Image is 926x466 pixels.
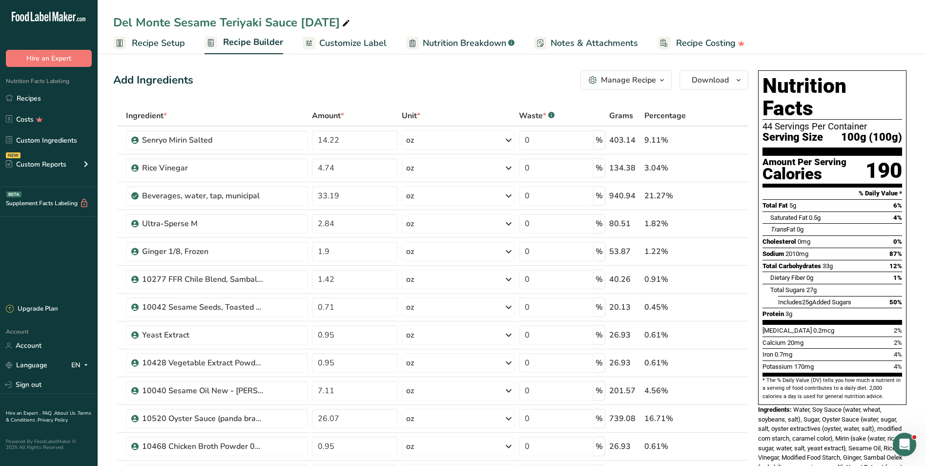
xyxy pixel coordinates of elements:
div: Rice Vinegar [142,162,264,174]
div: 26.93 [609,441,640,452]
div: 1.82% [644,218,702,230]
span: Recipe Builder [223,36,283,49]
div: Amount Per Serving [762,158,846,167]
span: 0.2mcg [813,327,834,334]
div: Powered By FoodLabelMaker © 2025 All Rights Reserved [6,439,92,450]
span: Total Carbohydrates [762,262,821,270]
div: oz [406,441,414,452]
div: 16.71% [644,413,702,424]
div: 10520 Oyster Sauce (panda brand, green label) - [PERSON_NAME] [PERSON_NAME] [142,413,264,424]
div: 10277 FFR Chile Blend, Sambal Oelek - Pacific Farms [142,274,264,285]
span: Download [692,74,729,86]
a: Language [6,357,47,374]
div: Calories [762,167,846,181]
span: Dietary Fiber [770,274,805,281]
span: 87% [889,250,902,257]
div: 26.93 [609,329,640,341]
h1: Nutrition Facts [762,75,902,120]
span: Amount [312,110,344,122]
div: 190 [865,158,902,184]
a: Privacy Policy [38,417,68,424]
span: Grams [609,110,633,122]
div: 20.13 [609,301,640,313]
div: oz [406,218,414,230]
div: 10468 Chicken Broth Powder 015-171 - Fuji Foods [142,441,264,452]
span: 4% [894,351,902,358]
a: Recipe Builder [205,31,283,55]
div: 53.87 [609,246,640,257]
div: oz [406,162,414,174]
span: Serving Size [762,131,823,144]
span: Includes Added Sugars [778,298,851,306]
div: 739.08 [609,413,640,424]
a: FAQ . [42,410,54,417]
div: Add Ingredients [113,72,193,88]
span: Recipe Costing [676,37,736,50]
div: 1.22% [644,246,702,257]
div: 3.04% [644,162,702,174]
span: 5g [789,202,796,209]
span: 25g [802,298,812,306]
div: Upgrade Plan [6,304,58,314]
a: About Us . [54,410,78,417]
span: 12% [889,262,902,270]
div: BETA [6,191,21,197]
span: Nutrition Breakdown [423,37,506,50]
a: Recipe Costing [658,32,745,54]
span: Total Sugars [770,286,805,294]
span: Potassium [762,363,793,370]
div: 0.45% [644,301,702,313]
span: 50% [889,298,902,306]
span: 6% [893,202,902,209]
span: 0.7mg [775,351,792,358]
span: Recipe Setup [132,37,185,50]
span: 100g (100g) [841,131,902,144]
span: 0.5g [809,214,821,221]
div: Custom Reports [6,159,66,169]
div: 0.91% [644,274,702,285]
div: 4.56% [644,385,702,397]
div: 10040 Sesame Oil New - [PERSON_NAME] [PERSON_NAME] [142,385,264,397]
span: Percentage [644,110,686,122]
div: Waste [519,110,555,122]
div: Ultra-Sperse M [142,218,264,230]
div: Beverages, water, tap, municipal [142,190,264,202]
div: oz [406,357,414,369]
div: 10428 Vegetable Extract Powder - Nikken [142,357,264,369]
span: 0g [797,226,803,233]
div: 0.61% [644,357,702,369]
div: 0.61% [644,329,702,341]
span: Notes & Attachments [551,37,638,50]
div: 40.26 [609,274,640,285]
div: 0.61% [644,441,702,452]
span: 0g [806,274,813,281]
div: 26.93 [609,357,640,369]
div: 403.14 [609,134,640,146]
div: 940.94 [609,190,640,202]
span: Cholesterol [762,238,796,245]
button: Hire an Expert [6,50,92,67]
i: Trans [770,226,786,233]
span: Ingredients: [758,406,792,413]
div: oz [406,301,414,313]
div: 44 Servings Per Container [762,122,902,131]
span: 33g [823,262,833,270]
section: * The % Daily Value (DV) tells you how much a nutrient in a serving of food contributes to a dail... [762,377,902,401]
span: 20mg [787,339,803,346]
div: 9.11% [644,134,702,146]
div: EN [71,360,92,371]
span: 4% [894,363,902,370]
span: 27g [806,286,817,294]
span: 0% [893,238,902,245]
div: oz [406,274,414,285]
span: 170mg [794,363,814,370]
section: % Daily Value * [762,188,902,199]
span: Unit [402,110,420,122]
span: 2010mg [785,250,808,257]
span: 2% [894,327,902,334]
span: [MEDICAL_DATA] [762,327,812,334]
div: oz [406,413,414,424]
a: Recipe Setup [113,32,185,54]
span: 2% [894,339,902,346]
div: 201.57 [609,385,640,397]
